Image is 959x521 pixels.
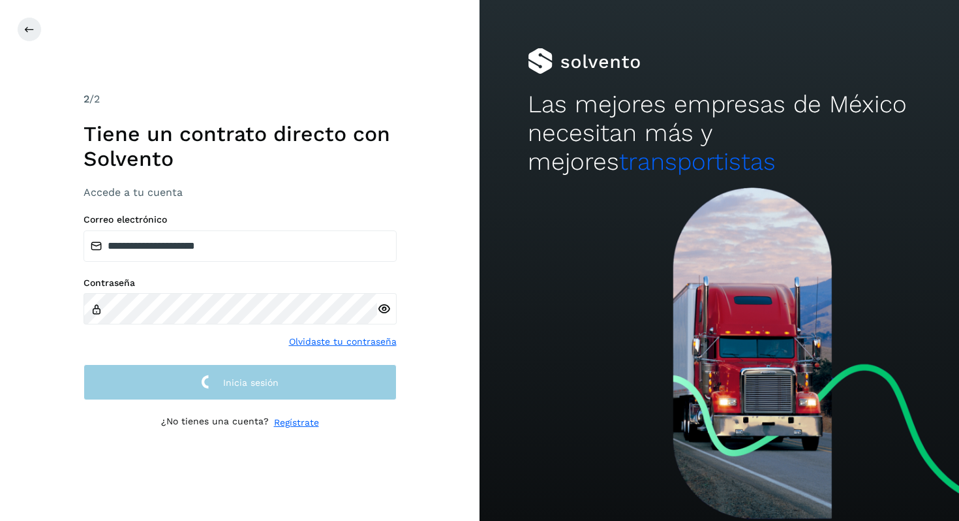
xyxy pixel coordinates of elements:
[274,416,319,430] a: Regístrate
[84,214,397,225] label: Correo electrónico
[528,90,911,177] h2: Las mejores empresas de México necesitan más y mejores
[289,335,397,349] a: Olvidaste tu contraseña
[84,91,397,107] div: /2
[84,364,397,400] button: Inicia sesión
[84,277,397,289] label: Contraseña
[619,148,776,176] span: transportistas
[223,378,279,387] span: Inicia sesión
[161,416,269,430] p: ¿No tienes una cuenta?
[84,93,89,105] span: 2
[84,121,397,172] h1: Tiene un contrato directo con Solvento
[84,186,397,198] h3: Accede a tu cuenta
